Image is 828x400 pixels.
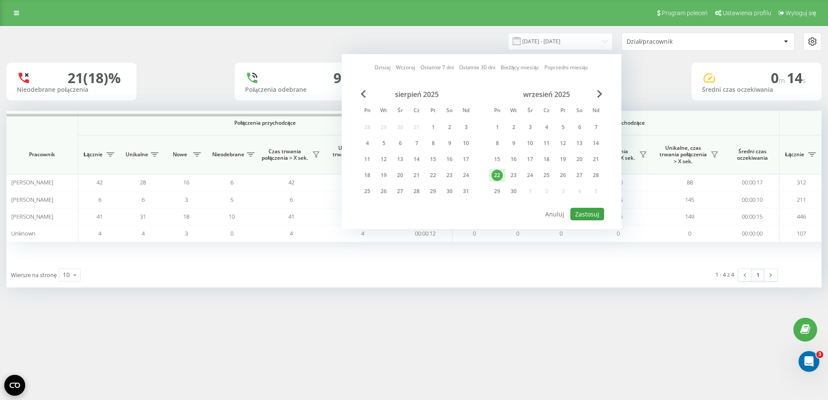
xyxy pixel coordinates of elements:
div: 24 [524,170,536,181]
div: Połączenia odebrane [245,86,354,94]
div: sob 9 sie 2025 [441,137,458,150]
div: 16 [444,154,455,165]
div: 21 (18)% [68,70,121,86]
abbr: niedziela [589,105,602,118]
div: wt 12 sie 2025 [375,153,392,166]
a: 1 [751,269,764,281]
abbr: piątek [556,105,569,118]
div: 10 [524,138,536,149]
div: 14 [590,138,602,149]
span: 0 [771,68,787,87]
span: Łącznie [82,151,104,158]
td: 00:00:10 [725,191,779,208]
div: 26 [378,186,389,197]
span: 0 [688,229,691,237]
span: 3 [185,196,188,203]
div: wt 30 wrz 2025 [505,185,522,198]
span: 6 [290,196,293,203]
div: 20 [395,170,406,181]
span: Nieodebrane [212,151,244,158]
div: 10 [63,271,70,279]
div: 28 [411,186,422,197]
div: Dział/pracownik [627,38,730,45]
abbr: sobota [573,105,586,118]
div: 16 [508,154,519,165]
div: 22 [427,170,439,181]
div: 31 [460,186,472,197]
span: Program poleceń [662,10,708,16]
div: czw 11 wrz 2025 [538,137,555,150]
span: 18 [183,213,189,220]
abbr: sobota [443,105,456,118]
span: Średni czas oczekiwania [732,148,773,161]
span: Łącznie [784,151,805,158]
div: 17 [460,154,472,165]
span: 3 [816,351,823,358]
div: śr 20 sie 2025 [392,169,408,182]
span: 0 [560,229,563,237]
div: wt 26 sie 2025 [375,185,392,198]
span: 4 [290,229,293,237]
div: 19 [378,170,389,181]
div: sob 13 wrz 2025 [571,137,588,150]
div: śr 13 sie 2025 [392,153,408,166]
div: 28 [590,170,602,181]
div: 2 [444,122,455,133]
div: śr 24 wrz 2025 [522,169,538,182]
div: 2 [508,122,519,133]
span: Next Month [597,90,602,98]
div: 21 [411,170,422,181]
div: 3 [524,122,536,133]
div: śr 6 sie 2025 [392,137,408,150]
div: pon 8 wrz 2025 [489,137,505,150]
span: 5 [230,196,233,203]
span: Pracownik [14,151,70,158]
a: Poprzedni miesiąc [544,63,589,71]
span: 446 [797,213,806,220]
div: czw 28 sie 2025 [408,185,425,198]
div: 26 [557,170,569,181]
div: wt 9 wrz 2025 [505,137,522,150]
span: 4 [98,229,101,237]
span: Unikalne, czas trwania połączenia > X sek. [658,145,708,165]
span: [PERSON_NAME] [11,213,53,220]
div: 17 [524,154,536,165]
div: ndz 10 sie 2025 [458,137,474,150]
div: 30 [508,186,519,197]
a: Ostatnie 7 dni [420,63,454,71]
td: 00:00:15 [725,208,779,225]
div: ndz 24 sie 2025 [458,169,474,182]
span: Czas trwania połączenia > X sek. [260,148,310,161]
span: [PERSON_NAME] [11,178,53,186]
div: 4 [362,138,373,149]
span: 312 [797,178,806,186]
div: wt 16 wrz 2025 [505,153,522,166]
span: 41 [288,213,294,220]
div: 11 [541,138,552,149]
div: sierpień 2025 [359,90,474,99]
div: 23 [508,170,519,181]
span: Połączenia przychodzące [100,119,430,126]
span: s [802,76,806,85]
div: 27 [395,186,406,197]
div: śr 10 wrz 2025 [522,137,538,150]
span: 31 [140,213,146,220]
td: 00:00:12 [398,225,453,242]
span: 0 [230,229,233,237]
div: pon 18 sie 2025 [359,169,375,182]
div: 8 [427,138,439,149]
span: 42 [97,178,103,186]
iframe: Intercom live chat [799,351,819,372]
span: 0 [473,229,476,237]
td: 00:00:00 [725,225,779,242]
span: 0 [617,229,620,237]
div: 10 [460,138,472,149]
div: czw 14 sie 2025 [408,153,425,166]
div: wt 19 sie 2025 [375,169,392,182]
span: 0 [516,229,519,237]
span: 4 [142,229,145,237]
div: 14 [411,154,422,165]
div: 12 [378,154,389,165]
div: 1 [427,122,439,133]
div: sob 30 sie 2025 [441,185,458,198]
